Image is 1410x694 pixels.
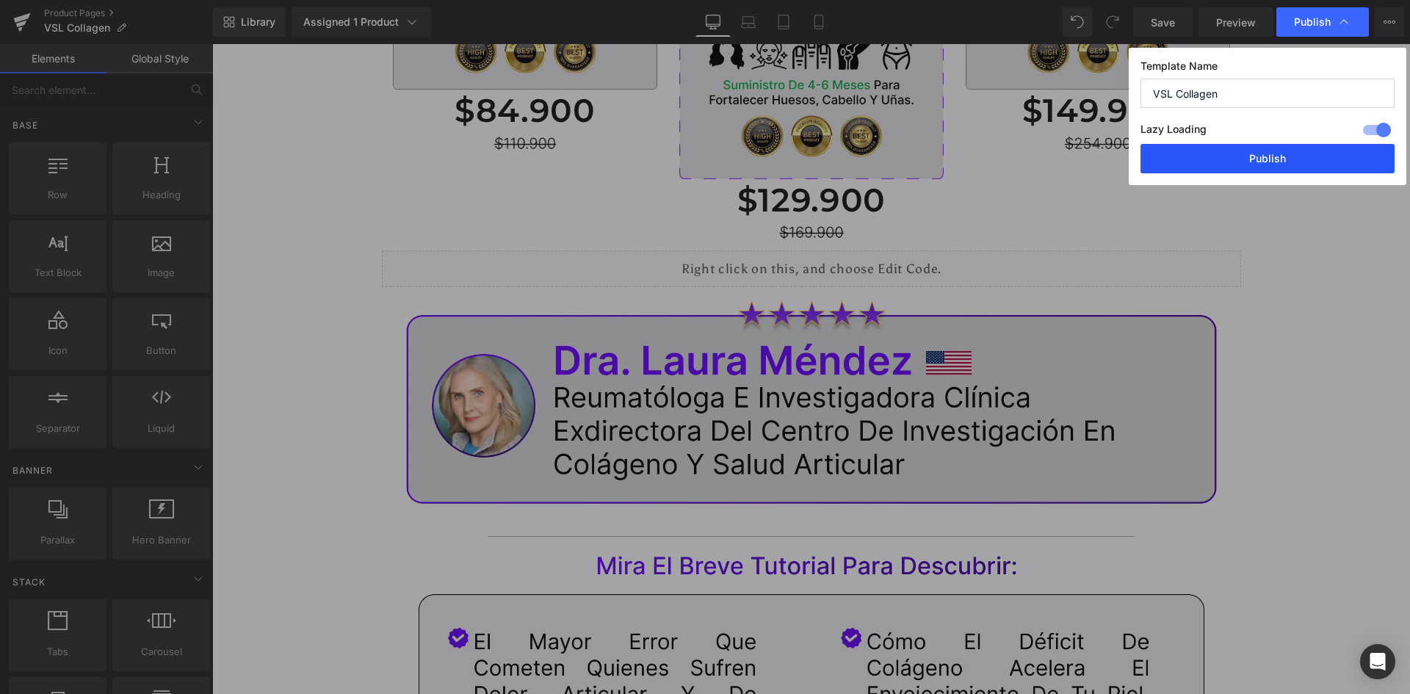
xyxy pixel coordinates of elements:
[1360,644,1395,679] div: Open Intercom Messenger
[1140,144,1395,173] button: Publish
[809,46,961,85] span: $149.900
[1140,120,1207,144] label: Lazy Loading
[1140,59,1395,79] label: Template Name
[524,135,673,175] span: $129.900
[242,46,383,85] span: $84.900
[1294,15,1331,29] span: Publish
